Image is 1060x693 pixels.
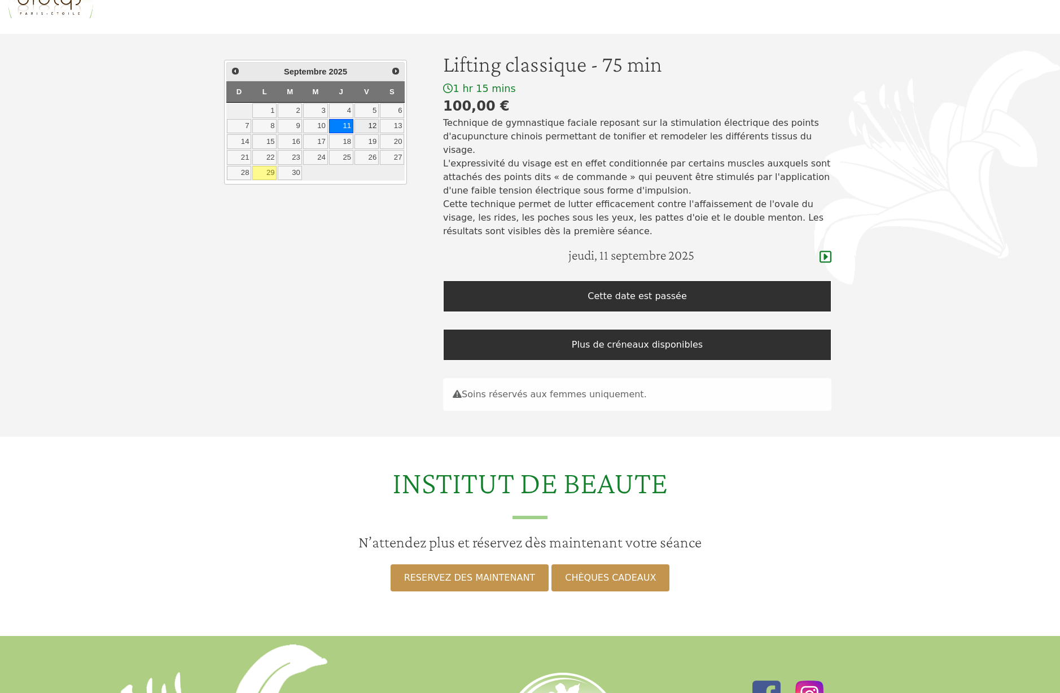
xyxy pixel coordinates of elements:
[354,103,379,118] a: 5
[278,166,302,181] a: 30
[278,134,302,149] a: 16
[388,64,403,78] a: Suivant
[443,116,831,238] p: Technique de gymnastique faciale reposant sur la stimulation électrique des points d'acupuncture ...
[354,119,379,134] a: 12
[287,87,293,96] span: Mardi
[278,103,302,118] a: 2
[252,134,277,149] a: 15
[354,134,379,149] a: 19
[391,67,400,76] span: Suivant
[443,82,831,95] div: 1 hr 15 mins
[7,533,1053,552] h3: N’attendez plus et réservez dès maintenant votre séance
[7,464,1053,519] h2: INSTITUT DE BEAUTE
[278,119,302,134] a: 9
[389,87,395,96] span: Samedi
[252,119,277,134] a: 8
[551,564,669,591] a: CHÈQUES CADEAUX
[236,87,242,96] span: Dimanche
[227,134,251,149] a: 14
[329,103,353,118] a: 4
[443,329,831,361] div: Plus de créneaux disponibles
[443,51,831,78] h1: Lifting classique - 75 min
[278,150,302,165] a: 23
[329,67,348,76] span: 2025
[380,150,404,165] a: 27
[227,119,251,134] a: 7
[252,166,277,181] a: 29
[339,87,343,96] span: Jeudi
[443,378,831,411] div: Soins réservés aux femmes uniquement.
[227,166,251,181] a: 28
[329,134,353,149] a: 18
[231,67,240,76] span: Précédent
[303,119,327,134] a: 10
[228,64,243,78] a: Précédent
[443,280,831,312] div: Cette date est passée
[354,150,379,165] a: 26
[312,87,318,96] span: Mercredi
[252,150,277,165] a: 22
[227,150,251,165] a: 21
[329,119,353,134] a: 11
[252,103,277,118] a: 1
[380,103,404,118] a: 6
[443,96,831,116] div: 100,00 €
[380,134,404,149] a: 20
[284,67,327,76] span: Septembre
[262,87,267,96] span: Lundi
[303,150,327,165] a: 24
[380,119,404,134] a: 13
[391,564,549,591] a: RESERVEZ DES MAINTENANT
[329,150,353,165] a: 25
[303,134,327,149] a: 17
[364,87,369,96] span: Vendredi
[303,103,327,118] a: 3
[568,247,694,264] h4: jeudi, 11 septembre 2025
